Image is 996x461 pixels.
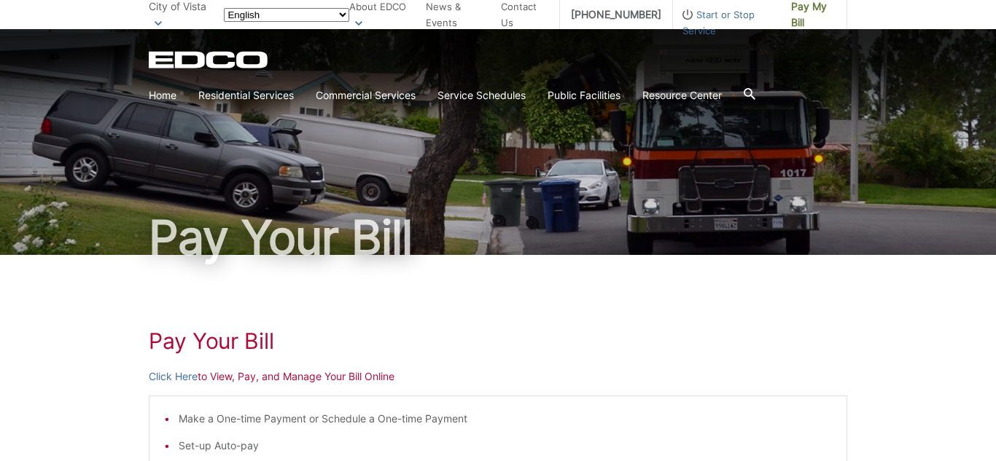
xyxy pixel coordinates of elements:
[149,328,847,354] h1: Pay Your Bill
[548,87,620,103] a: Public Facilities
[149,369,198,385] a: Click Here
[642,87,722,103] a: Resource Center
[316,87,416,103] a: Commercial Services
[198,87,294,103] a: Residential Services
[179,438,832,454] li: Set-up Auto-pay
[149,87,176,103] a: Home
[149,51,270,68] a: EDCD logo. Return to the homepage.
[149,369,847,385] p: to View, Pay, and Manage Your Bill Online
[149,214,847,261] h1: Pay Your Bill
[179,411,832,427] li: Make a One-time Payment or Schedule a One-time Payment
[437,87,526,103] a: Service Schedules
[224,8,349,22] select: Select a language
